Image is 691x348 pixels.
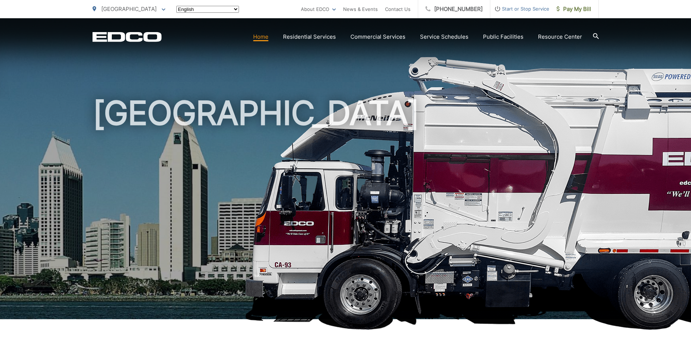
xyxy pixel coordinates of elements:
[343,5,378,13] a: News & Events
[538,32,582,41] a: Resource Center
[385,5,411,13] a: Contact Us
[420,32,468,41] a: Service Schedules
[176,6,239,13] select: Select a language
[93,95,599,326] h1: [GEOGRAPHIC_DATA]
[101,5,157,12] span: [GEOGRAPHIC_DATA]
[557,5,591,13] span: Pay My Bill
[93,32,162,42] a: EDCD logo. Return to the homepage.
[301,5,336,13] a: About EDCO
[350,32,405,41] a: Commercial Services
[253,32,268,41] a: Home
[283,32,336,41] a: Residential Services
[483,32,523,41] a: Public Facilities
